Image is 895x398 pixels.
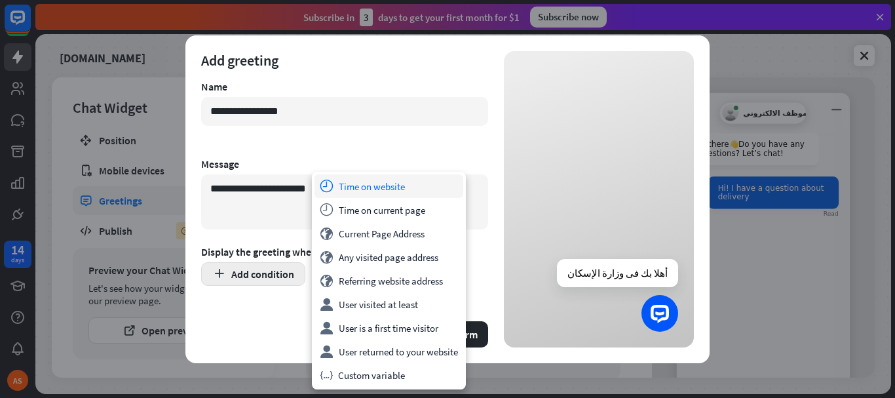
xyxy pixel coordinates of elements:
div: Display the greeting when: [201,245,488,258]
div: Referring website address [314,269,463,292]
div: User is a first time visitor [314,316,463,340]
div: Current Page Address [314,222,463,245]
i: variable [320,368,333,382]
div: User returned to your website [314,340,463,363]
div: Name [201,80,488,93]
i: globe [320,227,333,240]
div: Custom variable [314,363,463,387]
div: أهلا بك فى وزارة الإسكان [557,259,678,287]
i: user [320,345,333,358]
div: Time on website [314,174,463,198]
i: time [320,203,333,216]
div: User visited at least [314,292,463,316]
button: Add condition [201,262,305,286]
i: user [320,298,333,311]
i: user [320,321,333,334]
div: Time on current page [314,198,463,222]
div: Message [201,157,488,170]
i: globe [320,250,333,264]
div: Any visited page address [314,245,463,269]
i: globe [320,274,333,287]
i: time [320,180,333,193]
